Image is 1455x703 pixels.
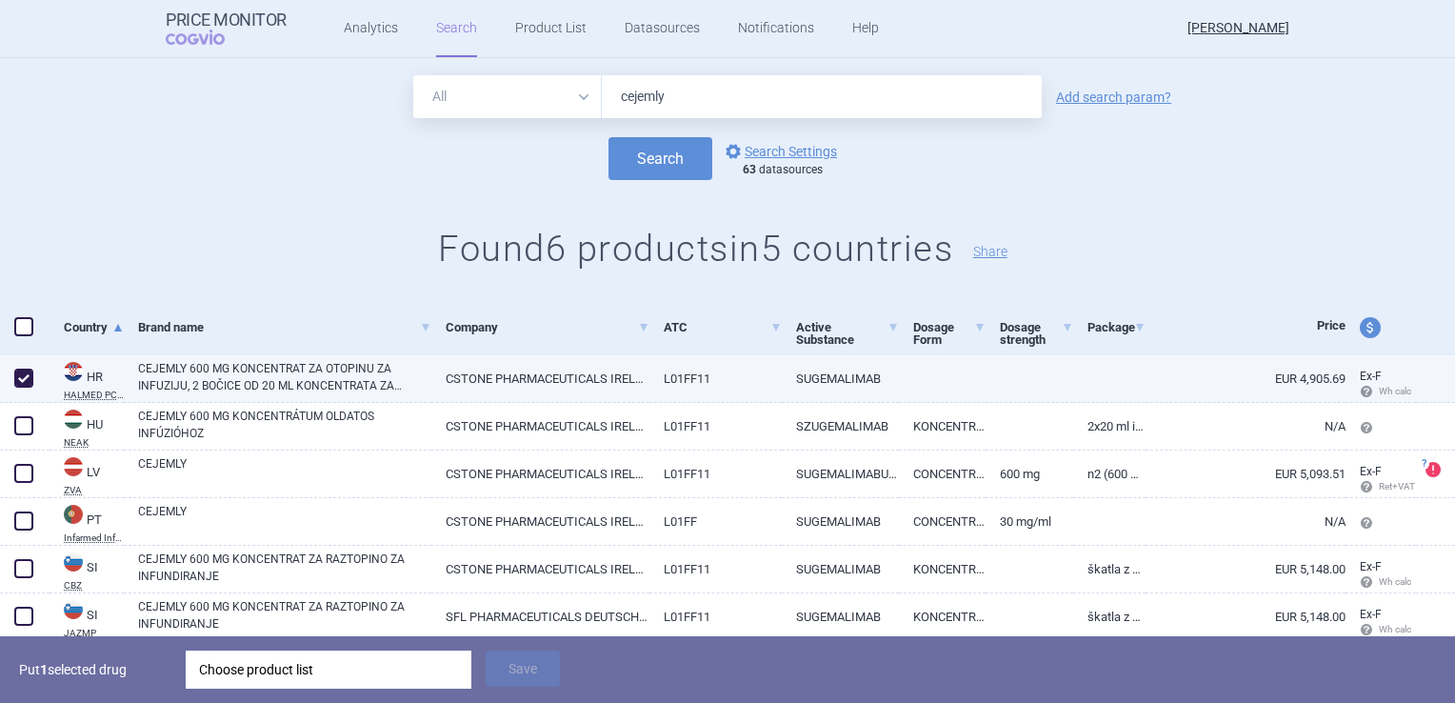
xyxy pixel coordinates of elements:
[486,651,560,687] button: Save
[64,304,124,351] a: Country
[50,360,124,400] a: HRHRHALMED PCL SUMMARY
[50,408,124,448] a: HUHUNEAK
[608,137,712,180] button: Search
[796,304,898,363] a: Active Substance
[431,498,649,545] a: CSTONE PHARMACEUTICALS IRELAND LIMITED
[64,581,124,591] abbr: CBZ — Online database of medical product market supply published by the Ministrstvo za zdravje, S...
[64,438,124,448] abbr: NEAK — PUPHA database published by the National Health Insurance Fund of Hungary.
[64,457,83,476] img: Latvia
[1425,461,1448,476] a: ?
[1360,370,1382,383] span: Ex-factory price
[64,410,83,429] img: Hungary
[19,651,171,689] p: Put selected drug
[782,593,898,640] a: SUGEMALIMAB
[166,10,287,47] a: Price MonitorCOGVIO
[913,304,987,363] a: Dosage Form
[1146,403,1345,450] a: N/A
[743,163,756,176] strong: 63
[138,304,431,351] a: Brand name
[431,403,649,450] a: CSTONE PHARMACEUTICALS IRELAND LIMITED
[1360,624,1411,634] span: Wh calc
[743,163,847,178] div: datasources
[199,651,458,689] div: Choose product list
[899,593,987,640] a: KONCENTRAT ZA RAZTOPINO ZA INFUNDIRANJE
[431,593,649,640] a: SFL PHARMACEUTICALS DEUTSCHLAND GMBH
[64,505,83,524] img: Portugal
[50,455,124,495] a: LVLVZVA
[986,451,1073,497] a: 600 mg
[1345,601,1416,645] a: Ex-F Wh calc
[722,140,837,163] a: Search Settings
[1073,451,1146,497] a: N2 (600 mg/20 ml)
[1418,458,1429,470] span: ?
[1360,386,1411,396] span: Wh calc
[782,355,898,402] a: SUGEMALIMAB
[1146,355,1345,402] a: EUR 4,905.69
[64,391,124,400] abbr: HALMED PCL SUMMARY — List of medicines with an established maximum wholesale price published by t...
[1345,363,1416,407] a: Ex-F Wh calc
[899,498,987,545] a: CONCENTRATE FOR SOLUTION FOR INFUSION
[649,593,782,640] a: L01FF11
[1360,560,1382,573] span: Ex-factory price
[782,546,898,593] a: SUGEMALIMAB
[1073,593,1146,640] a: škatla z 2 vialama s po 20 ml koncentrata
[431,451,649,497] a: CSTONE PHARMACEUTICALS IRELAND LIMITED, [GEOGRAPHIC_DATA]
[64,533,124,543] abbr: Infarmed Infomed — Infomed - medicinal products database, published by Infarmed, National Authori...
[138,455,431,490] a: CEJEMLY
[1317,318,1345,332] span: Price
[40,662,48,677] strong: 1
[1360,576,1411,587] span: Wh calc
[1073,546,1146,593] a: škatla z 2 vialama s po 20 ml koncentrata
[649,546,782,593] a: L01FF11
[138,551,431,585] a: CEJEMLY 600 MG KONCENTRAT ZA RAZTOPINO ZA INFUNDIRANJE
[1146,498,1345,545] a: N/A
[782,403,898,450] a: SZUGEMALIMAB
[166,30,251,45] span: COGVIO
[1360,608,1382,621] span: Ex-factory price
[1360,481,1433,492] span: Ret+VAT calc
[431,546,649,593] a: CSTONE PHARMACEUTICALS IRELAND LIMITED
[1360,465,1382,478] span: Ex-factory price
[1073,403,1146,450] a: 2x20 ml injekciós üvegben i-es típusú
[64,486,124,495] abbr: ZVA — Online database developed by State Agency of Medicines Republic of Latvia.
[50,598,124,638] a: SISIJAZMP
[50,551,124,591] a: SISICBZ
[1000,304,1073,363] a: Dosage strength
[64,629,124,638] abbr: JAZMP — List of medicinal products published by the Public Agency of the Republic of Slovenia for...
[138,598,431,633] a: CEJEMLY 600 MG KONCENTRAT ZA RAZTOPINO ZA INFUNDIRANJE
[1345,458,1416,502] a: Ex-F Ret+VAT calc
[899,451,987,497] a: CONCENTRATE FOR SOLUTION FOR INFUSION
[649,403,782,450] a: L01FF11
[50,503,124,543] a: PTPTInfarmed Infomed
[64,552,83,572] img: Slovenia
[1146,451,1345,497] a: EUR 5,093.51
[899,546,987,593] a: KONCENTRAT ZA RAZTOPINO ZA INFUNDIRANJE
[446,304,649,351] a: Company
[973,245,1007,258] button: Share
[649,355,782,402] a: L01FF11
[664,304,782,351] a: ATC
[782,498,898,545] a: SUGEMALIMAB
[1056,90,1171,104] a: Add search param?
[1087,304,1146,351] a: Package
[138,503,431,537] a: CEJEMLY
[649,498,782,545] a: L01FF
[166,10,287,30] strong: Price Monitor
[986,498,1073,545] a: 30 mg/ml
[649,451,782,497] a: L01FF11
[782,451,898,497] a: SUGEMALIMABUM
[1345,553,1416,597] a: Ex-F Wh calc
[1146,593,1345,640] a: EUR 5,148.00
[899,403,987,450] a: KONCENTRÁTUM OLDATOS INFÚZIÓHOZ
[138,360,431,394] a: CEJEMLY 600 MG KONCENTRAT ZA OTOPINU ZA INFUZIJU, 2 BOČICE OD 20 ML KONCENTRATA ZA OTOPINU ZA INF...
[138,408,431,442] a: CEJEMLY 600 MG KONCENTRÁTUM OLDATOS INFÚZIÓHOZ
[431,355,649,402] a: CSTONE PHARMACEUTICALS IRELAND LIMITED
[186,651,471,689] div: Choose product list
[1146,546,1345,593] a: EUR 5,148.00
[64,362,83,381] img: Croatia
[64,600,83,619] img: Slovenia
